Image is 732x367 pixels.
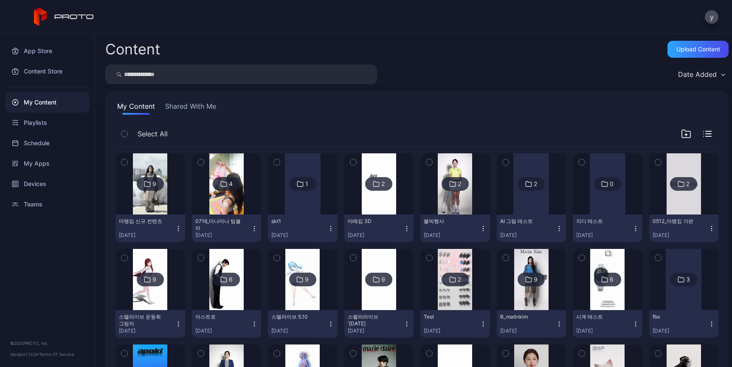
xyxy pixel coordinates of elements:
[534,180,537,188] div: 2
[676,46,720,53] div: Upload Content
[420,215,490,242] button: 볼빅행사[DATE]
[119,313,166,327] div: 스텔라이브 운동회 그림자
[576,313,623,320] div: 시계 테스트
[576,327,632,334] div: [DATE]
[163,101,218,115] button: Shared With Me
[195,327,251,334] div: [DATE]
[5,174,90,194] a: Devices
[119,232,175,239] div: [DATE]
[229,180,233,188] div: 4
[138,129,168,139] span: Select All
[424,327,480,334] div: [DATE]
[5,61,90,82] a: Content Store
[424,218,470,225] div: 볼빅행사
[348,313,394,327] div: 스렐라라이브 '25.4.27
[115,101,157,115] button: My Content
[667,41,729,58] button: Upload Content
[195,313,242,320] div: 아스트로
[420,310,490,338] button: Test[DATE]
[119,327,175,334] div: [DATE]
[653,327,709,334] div: [DATE]
[653,218,699,225] div: 0512_마뗑킴 가편
[497,215,566,242] button: AI 그림 테스트[DATE]
[649,215,719,242] button: 0512_마뗑킴 가편[DATE]
[348,327,404,334] div: [DATE]
[649,310,719,338] button: fbx[DATE]
[653,313,699,320] div: fbx
[10,352,39,357] span: Version 1.13.0 •
[576,232,632,239] div: [DATE]
[381,276,385,283] div: 9
[348,218,394,225] div: 마떼킴 3D
[610,276,614,283] div: 6
[500,218,547,225] div: AI 그림 테스트
[500,327,556,334] div: [DATE]
[271,218,318,225] div: skt1
[674,65,729,84] button: Date Added
[39,352,74,357] a: Terms Of Service
[5,133,90,153] a: Schedule
[573,215,642,242] button: 지디 테스트[DATE]
[192,215,262,242] button: 0716_마나마나 텀블러[DATE]
[705,10,718,24] button: y
[195,218,242,231] div: 0716_마나마나 텀블러
[610,180,614,188] div: 0
[381,180,385,188] div: 2
[5,194,90,215] a: Teams
[534,276,538,283] div: 9
[348,232,404,239] div: [DATE]
[424,232,480,239] div: [DATE]
[686,276,690,283] div: 3
[686,180,690,188] div: 2
[271,232,327,239] div: [DATE]
[119,218,166,225] div: 마뗑킴 신규 컨텐츠
[424,313,470,320] div: Test
[573,310,642,338] button: 시계 테스트[DATE]
[458,276,461,283] div: 2
[305,180,308,188] div: 1
[195,232,251,239] div: [DATE]
[344,310,414,338] button: 스렐라라이브 '[DATE][DATE]
[10,340,84,347] div: © 2025 PROTO, Inc.
[152,180,156,188] div: 9
[500,313,547,320] div: B_matinkim
[5,92,90,113] a: My Content
[268,310,338,338] button: 스텔라이브 5.10[DATE]
[5,153,90,174] a: My Apps
[653,232,709,239] div: [DATE]
[268,215,338,242] button: skt1[DATE]
[305,276,309,283] div: 9
[115,215,185,242] button: 마뗑킴 신규 컨텐츠[DATE]
[271,327,327,334] div: [DATE]
[115,310,185,338] button: 스텔라이브 운동회 그림자[DATE]
[271,313,318,320] div: 스텔라이브 5.10
[192,310,262,338] button: 아스트로[DATE]
[576,218,623,225] div: 지디 테스트
[105,42,160,56] div: Content
[497,310,566,338] button: B_matinkim[DATE]
[344,215,414,242] button: 마떼킴 3D[DATE]
[5,113,90,133] a: Playlists
[229,276,233,283] div: 6
[152,276,156,283] div: 9
[500,232,556,239] div: [DATE]
[5,41,90,61] a: App Store
[678,70,717,79] div: Date Added
[458,180,461,188] div: 2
